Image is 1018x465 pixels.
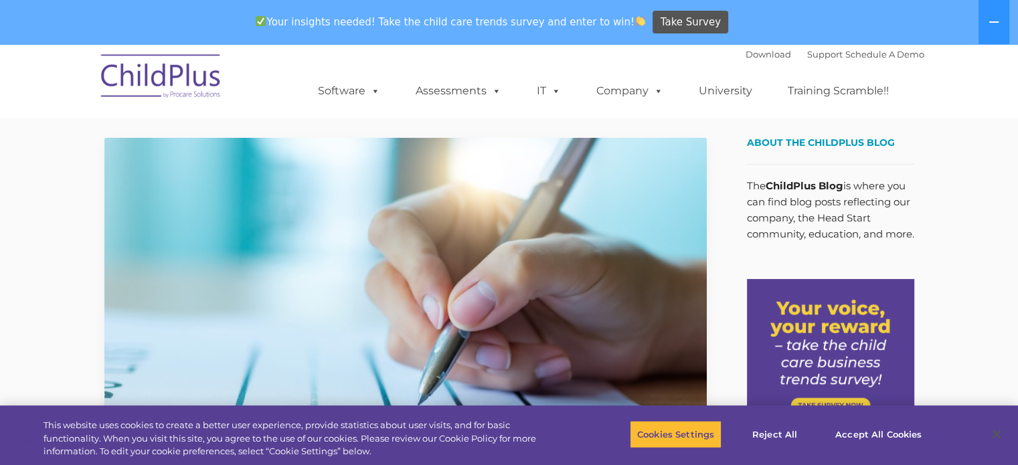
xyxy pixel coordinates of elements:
[746,49,791,60] a: Download
[402,78,515,104] a: Assessments
[94,45,228,112] img: ChildPlus by Procare Solutions
[982,420,1011,449] button: Close
[250,9,651,35] span: Your insights needed! Take the child care trends survey and enter to win!
[807,49,843,60] a: Support
[44,419,560,458] div: This website uses cookies to create a better user experience, provide statistics about user visit...
[635,16,645,26] img: 👏
[653,11,728,34] a: Take Survey
[305,78,394,104] a: Software
[523,78,574,104] a: IT
[845,49,924,60] a: Schedule A Demo
[746,49,924,60] font: |
[733,420,817,448] button: Reject All
[661,11,721,34] span: Take Survey
[747,178,914,242] p: The is where you can find blog posts reflecting our company, the Head Start community, education,...
[828,420,929,448] button: Accept All Cookies
[685,78,766,104] a: University
[766,179,843,192] strong: ChildPlus Blog
[747,136,895,149] span: About the ChildPlus Blog
[583,78,677,104] a: Company
[630,420,722,448] button: Cookies Settings
[774,78,902,104] a: Training Scramble!!
[256,16,266,26] img: ✅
